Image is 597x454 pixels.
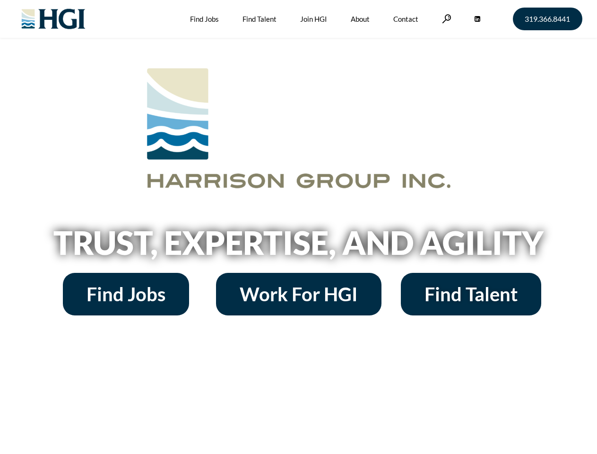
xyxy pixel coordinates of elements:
span: Work For HGI [240,285,358,304]
span: Find Jobs [87,285,165,304]
a: 319.366.8441 [513,8,582,30]
a: Find Talent [401,273,541,315]
a: Work For HGI [216,273,381,315]
span: Find Talent [424,285,518,304]
h2: Trust, Expertise, and Agility [29,227,568,259]
a: Find Jobs [63,273,189,315]
span: 319.366.8441 [525,15,570,23]
a: Search [442,14,451,23]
